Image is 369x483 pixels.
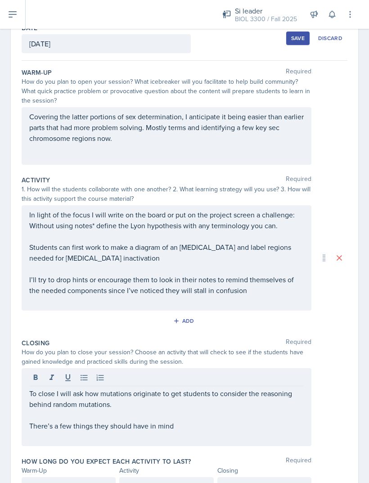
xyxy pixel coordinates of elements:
p: Students can first work to make a diagram of an [MEDICAL_DATA] and label regions needed for [MEDI... [29,242,304,263]
div: Add [175,317,194,325]
label: Warm-Up [22,68,52,77]
span: Required [286,457,311,466]
p: There’s a few things they should have in mind [29,420,304,431]
p: Covering the latter portions of sex determination, I anticipate it being easier than earlier part... [29,111,304,144]
div: Closing [217,466,311,475]
span: Required [286,68,311,77]
div: How do you plan to open your session? What icebreaker will you facilitate to help build community... [22,77,311,105]
p: To close I will ask how mutations originate to get students to consider the reasoning behind rand... [29,388,304,410]
button: Discard [313,32,347,45]
div: Warm-Up [22,466,116,475]
button: Add [170,314,199,328]
span: Required [286,339,311,348]
div: Activity [119,466,213,475]
p: I’ll try to drop hints or encourage them to look in their notes to remind themselves of the neede... [29,274,304,296]
label: How long do you expect each activity to last? [22,457,191,466]
span: Required [286,176,311,185]
div: How do you plan to close your session? Choose an activity that will check to see if the students ... [22,348,311,366]
div: 1. How will the students collaborate with one another? 2. What learning strategy will you use? 3.... [22,185,311,203]
label: Closing [22,339,49,348]
button: Save [286,32,310,45]
label: Activity [22,176,50,185]
div: BIOL 3300 / Fall 2025 [235,14,297,24]
div: Save [291,35,305,42]
p: In light of the focus I will write on the board or put on the project screen a challenge: Without... [29,209,304,231]
div: Discard [318,35,342,42]
div: Si leader [235,5,297,16]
